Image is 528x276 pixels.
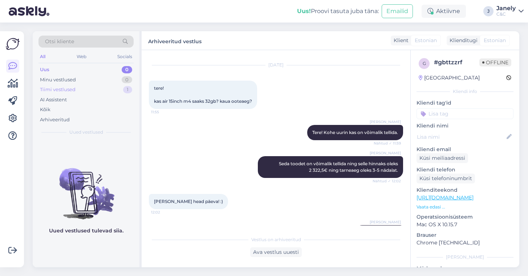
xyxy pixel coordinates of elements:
div: Web [75,52,88,61]
div: [PERSON_NAME] [417,254,513,260]
span: Offline [479,58,511,66]
p: Chrome [TECHNICAL_ID] [417,239,513,247]
p: Operatsioonisüsteem [417,213,513,221]
span: tere! kas air 15inch m4 saaks 32gb? kaua ooteaeg? [154,85,252,104]
span: Tere! Kohe uurin kas on võimalik tellida. [312,130,398,135]
div: J [483,6,494,16]
label: Arhiveeritud vestlus [148,36,202,45]
div: Janely [496,5,516,11]
span: 12:02 [151,210,178,215]
span: g [423,61,426,66]
div: 0 [122,66,132,73]
p: Märkmed [417,265,513,272]
div: Tiimi vestlused [40,86,76,93]
p: Uued vestlused tulevad siia. [49,227,123,235]
img: No chats [33,155,139,220]
div: Küsi telefoninumbrit [417,174,475,183]
div: Proovi tasuta juba täna: [297,7,379,16]
div: 0 [122,76,132,84]
span: Uued vestlused [69,129,103,135]
span: Seda toodet on võimalik tellida ning selle hinnaks oleks 2 322,5€ ning tarneaeg oleks 3-5 nädalat. [279,161,399,173]
div: Minu vestlused [40,76,76,84]
p: Kliendi tag'id [417,99,513,107]
span: Otsi kliente [45,38,74,45]
span: Nähtud ✓ 11:59 [374,141,401,146]
p: Brauser [417,231,513,239]
div: All [38,52,47,61]
div: [GEOGRAPHIC_DATA] [419,74,480,82]
button: Emailid [382,4,413,18]
p: Kliendi nimi [417,122,513,130]
div: Socials [116,52,134,61]
div: C&C [496,11,516,17]
input: Lisa nimi [417,133,505,141]
p: Vaata edasi ... [417,204,513,210]
p: Kliendi telefon [417,166,513,174]
span: 11:55 [151,109,178,115]
span: [PERSON_NAME] [370,119,401,125]
div: Uus [40,66,49,73]
a: [URL][DOMAIN_NAME] [417,194,474,201]
div: Klient [391,37,409,44]
div: Klienditugi [447,37,478,44]
img: Askly Logo [6,37,20,51]
span: [PERSON_NAME] [370,219,401,225]
p: Kliendi email [417,146,513,153]
span: Estonian [415,37,437,44]
div: Arhiveeritud [40,116,70,123]
div: 1 [123,86,132,93]
div: # gbttzzrf [434,58,479,67]
input: Lisa tag [417,108,513,119]
span: Nähtud ✓ 12:02 [373,178,401,184]
div: Ava vestlus uuesti [250,247,302,257]
div: [DATE] [149,62,403,68]
span: Vestlus on arhiveeritud [251,236,301,243]
div: AI Assistent [40,96,67,103]
p: Mac OS X 10.15.7 [417,221,513,228]
b: Uus! [297,8,311,15]
p: Klienditeekond [417,186,513,194]
span: Estonian [484,37,506,44]
div: Küsi meiliaadressi [417,153,468,163]
div: Aktiivne [422,5,466,18]
div: Kõik [40,106,50,113]
div: Kliendi info [417,88,513,95]
span: [PERSON_NAME] head päeva! :) [154,199,223,204]
span: [PERSON_NAME] [370,150,401,156]
a: JanelyC&C [496,5,524,17]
